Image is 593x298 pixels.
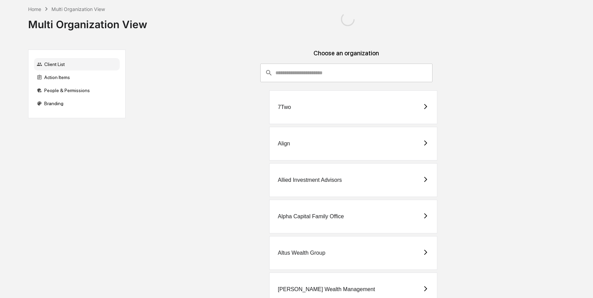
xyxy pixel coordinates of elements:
div: Choose an organization [131,49,562,64]
div: Action Items [34,71,120,84]
div: consultant-dashboard__filter-organizations-search-bar [260,64,432,82]
div: Multi Organization View [28,13,147,31]
div: 7Two [278,104,291,110]
div: Allied Investment Advisors [278,177,342,183]
div: People & Permissions [34,84,120,97]
div: Home [28,6,41,12]
div: [PERSON_NAME] Wealth Management [278,286,375,293]
div: Client List [34,58,120,70]
div: Altus Wealth Group [278,250,325,256]
div: Branding [34,97,120,110]
div: Alpha Capital Family Office [278,213,344,220]
div: Align [278,141,290,147]
div: Multi Organization View [51,6,105,12]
